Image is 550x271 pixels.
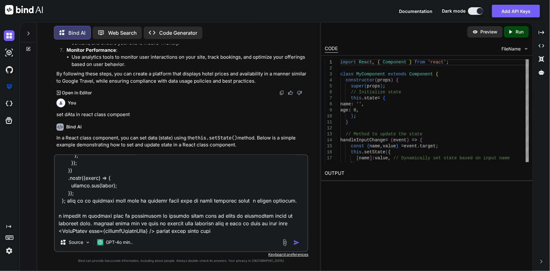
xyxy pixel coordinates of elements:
[351,144,364,149] span: const
[281,239,288,246] img: attachment
[364,150,385,155] span: setState
[367,84,380,89] span: props
[325,149,332,155] div: 16
[351,96,362,101] span: this
[524,46,529,51] img: chevron down
[362,150,364,155] span: .
[351,90,401,95] span: // Initialize state
[401,144,404,149] span: =
[68,100,76,106] h6: You
[409,60,412,65] span: }
[393,138,407,143] span: event
[351,150,362,155] span: this
[359,60,372,65] span: React
[325,131,332,137] div: 13
[436,72,438,77] span: {
[516,29,524,35] p: Run
[369,144,380,149] span: name
[409,72,433,77] span: Component
[356,108,359,113] span: ,
[56,154,307,161] h3: Example: Setting Data in a React Class Component
[340,102,351,107] span: name
[436,144,438,149] span: ;
[325,125,332,131] div: 12
[362,102,364,107] span: ,
[325,137,332,143] div: 14
[108,29,137,37] p: Web Search
[345,132,422,137] span: // Method to update the state
[4,81,14,92] img: premium
[375,78,377,83] span: (
[372,156,375,161] span: :
[385,150,388,155] span: (
[4,64,14,75] img: githubDark
[399,8,432,15] button: Documentation
[72,54,307,68] li: Use analytics tools to monitor user interactions on your site, track bookings, and optimize your ...
[325,71,332,77] div: 3
[325,143,332,149] div: 15
[351,102,353,107] span: :
[377,96,380,101] span: =
[4,30,14,41] img: darkChat
[388,72,407,77] span: extends
[325,107,332,113] div: 9
[380,84,383,89] span: )
[325,113,332,119] div: 10
[417,144,420,149] span: .
[354,114,356,119] span: ;
[407,138,409,143] span: )
[481,29,498,35] p: Preview
[393,156,510,161] span: // Dynamically set state based on input name
[369,156,372,161] span: ]
[375,156,388,161] span: value
[356,156,359,161] span: [
[377,78,391,83] span: props
[412,138,417,143] span: =>
[428,60,446,65] span: 'react'
[367,144,369,149] span: {
[364,96,377,101] span: state
[325,83,332,89] div: 5
[404,144,417,149] span: event
[351,162,353,167] span: }
[325,89,332,95] div: 6
[351,114,353,119] span: }
[56,70,307,85] p: By following these steps, you can create a platform that displays hotel prices and availability i...
[388,156,391,161] span: ,
[67,47,307,54] p: :
[85,240,90,245] img: Pick Models
[4,245,14,256] img: settings
[279,90,284,95] img: copy
[97,239,103,245] img: GPT-4o mini
[68,29,85,37] p: Bind AI
[55,155,308,233] textarea: lorEmipsumdoLoRsitamEtcon = () => { adi elit_sedd = { EiusmoDtempo: "incidi", UtlaboReEtdo: "Magn...
[159,29,197,37] p: Code Generator
[325,77,332,83] div: 4
[354,162,356,167] span: )
[325,155,332,161] div: 17
[288,90,293,95] img: like
[54,258,309,263] p: Bind can provide inaccurate information, including about people. Always double-check its answers....
[391,78,393,83] span: )
[362,96,364,101] span: .
[325,119,332,125] div: 11
[364,84,367,89] span: (
[345,120,348,125] span: }
[446,60,449,65] span: ;
[396,144,398,149] span: }
[442,8,466,14] span: Dark mode
[385,138,388,143] span: =
[383,60,407,65] span: Component
[502,46,521,52] span: FileName
[345,78,374,83] span: constructor
[420,138,422,143] span: {
[383,84,385,89] span: ;
[106,239,133,245] p: GPT-4o min..
[325,59,332,65] div: 1
[414,60,425,65] span: from
[356,162,359,167] span: ;
[4,98,14,109] img: cloudideIcon
[348,108,351,113] span: :
[340,108,348,113] span: age
[325,65,332,71] div: 2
